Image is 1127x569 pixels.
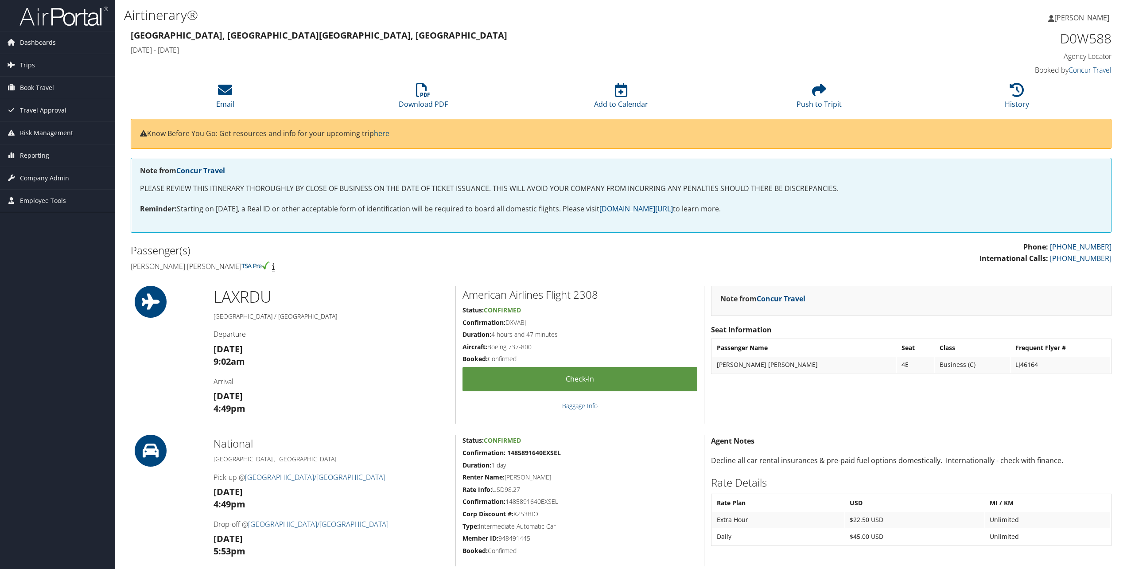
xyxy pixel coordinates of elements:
[1054,13,1109,23] span: [PERSON_NAME]
[140,183,1102,195] p: PLEASE REVIEW THIS ITINERARY THOROUGHLY BY CLOSE OF BUSINESS ON THE DATE OF TICKET ISSUANCE. THIS...
[131,261,614,271] h4: [PERSON_NAME] [PERSON_NAME]
[562,401,598,410] a: Baggage Info
[462,355,488,363] strong: Booked:
[462,485,492,494] strong: Rate Info:
[712,512,844,528] td: Extra Hour
[214,455,449,464] h5: [GEOGRAPHIC_DATA] , [GEOGRAPHIC_DATA]
[985,529,1110,545] td: Unlimited
[979,253,1048,263] strong: International Calls:
[462,343,697,351] h5: Boeing 737-800
[140,128,1102,140] p: Know Before You Go: Get resources and info for your upcoming trip
[897,357,934,373] td: 4E
[20,167,69,189] span: Company Admin
[214,329,449,339] h4: Departure
[594,88,648,109] a: Add to Calendar
[399,88,448,109] a: Download PDF
[20,144,49,167] span: Reporting
[757,294,805,304] a: Concur Travel
[462,546,697,555] h5: Confirmed
[462,436,484,444] strong: Status:
[462,461,491,469] strong: Duration:
[1050,253,1111,263] a: [PHONE_NUMBER]
[711,325,772,335] strong: Seat Information
[20,54,35,76] span: Trips
[484,436,521,444] span: Confirmed
[462,485,697,494] h5: USD98.27
[845,495,984,511] th: USD
[462,343,487,351] strong: Aircraft:
[214,498,245,510] strong: 4:49pm
[985,495,1110,511] th: MI / KM
[1050,242,1111,252] a: [PHONE_NUMBER]
[897,340,934,356] th: Seat
[140,203,1102,215] p: Starting on [DATE], a Real ID or other acceptable form of identification will be required to boar...
[462,318,697,327] h5: DXVABJ
[462,448,561,457] strong: Confirmation: 1485891640EXSEL
[245,472,385,482] a: [GEOGRAPHIC_DATA]/[GEOGRAPHIC_DATA]
[720,294,805,304] strong: Note from
[214,519,449,529] h4: Drop-off @
[462,318,505,327] strong: Confirmation:
[131,45,863,55] h4: [DATE] - [DATE]
[20,99,66,121] span: Travel Approval
[935,340,1010,356] th: Class
[241,261,270,269] img: tsa-precheck.png
[462,546,488,555] strong: Booked:
[1069,65,1111,75] a: Concur Travel
[462,367,697,391] a: Check-in
[214,286,449,308] h1: LAX RDU
[462,510,697,518] h5: XZ53BIO
[712,357,896,373] td: [PERSON_NAME] [PERSON_NAME]
[214,533,243,545] strong: [DATE]
[845,529,984,545] td: $45.00 USD
[214,545,245,557] strong: 5:53pm
[140,204,177,214] strong: Reminder:
[1048,4,1118,31] a: [PERSON_NAME]
[462,306,484,314] strong: Status:
[462,522,697,531] h5: Intermediate Automatic Car
[462,534,498,542] strong: Member ID:
[462,355,697,363] h5: Confirmed
[599,204,673,214] a: [DOMAIN_NAME][URL]
[935,357,1010,373] td: Business (C)
[214,402,245,414] strong: 4:49pm
[214,343,243,355] strong: [DATE]
[131,243,614,258] h2: Passenger(s)
[248,519,389,529] a: [GEOGRAPHIC_DATA]/[GEOGRAPHIC_DATA]
[214,436,449,451] h2: National
[462,497,697,506] h5: 1485891640EXSEL
[712,529,844,545] td: Daily
[214,472,449,482] h4: Pick-up @
[20,77,54,99] span: Book Travel
[20,190,66,212] span: Employee Tools
[462,522,479,530] strong: Type:
[1011,340,1110,356] th: Frequent Flyer #
[462,287,697,302] h2: American Airlines Flight 2308
[712,340,896,356] th: Passenger Name
[462,330,491,339] strong: Duration:
[1011,357,1110,373] td: LJ46164
[484,306,521,314] span: Confirmed
[140,166,225,175] strong: Note from
[876,65,1111,75] h4: Booked by
[214,377,449,386] h4: Arrival
[20,31,56,54] span: Dashboards
[462,473,697,482] h5: [PERSON_NAME]
[985,512,1110,528] td: Unlimited
[19,6,108,27] img: airportal-logo.png
[124,6,787,24] h1: Airtinerary®
[462,473,505,481] strong: Renter Name:
[131,29,507,41] strong: [GEOGRAPHIC_DATA], [GEOGRAPHIC_DATA] [GEOGRAPHIC_DATA], [GEOGRAPHIC_DATA]
[216,88,234,109] a: Email
[797,88,842,109] a: Push to Tripit
[711,436,754,446] strong: Agent Notes
[462,510,513,518] strong: Corp Discount #:
[462,330,697,339] h5: 4 hours and 47 minutes
[711,455,1111,467] p: Decline all car rental insurances & pre-paid fuel options domestically. Internationally - check w...
[20,122,73,144] span: Risk Management
[462,461,697,470] h5: 1 day
[214,312,449,321] h5: [GEOGRAPHIC_DATA] / [GEOGRAPHIC_DATA]
[1005,88,1029,109] a: History
[176,166,225,175] a: Concur Travel
[214,486,243,498] strong: [DATE]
